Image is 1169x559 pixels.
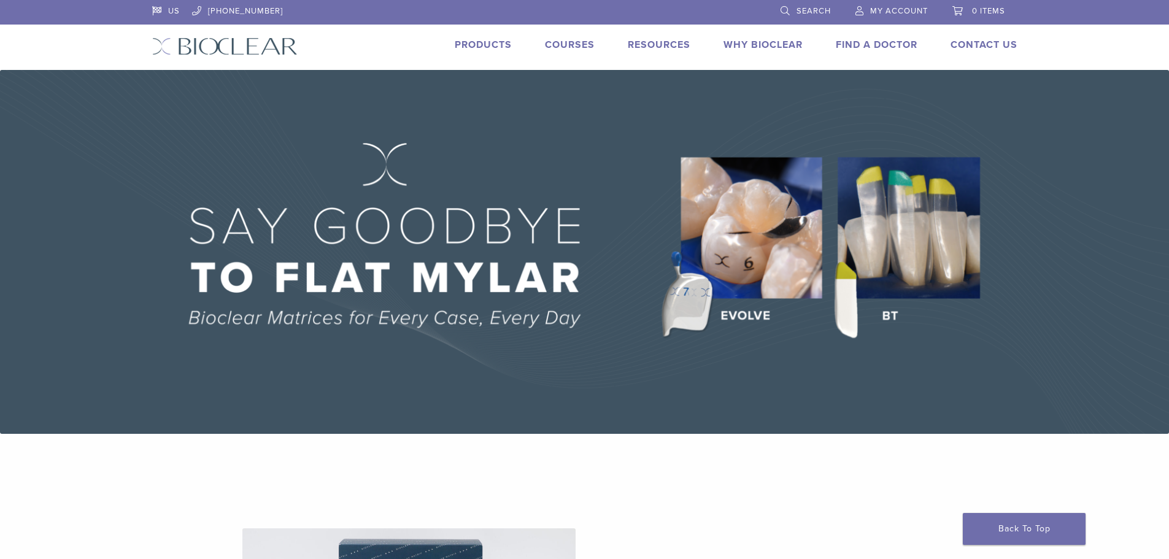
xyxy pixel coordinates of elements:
[455,39,512,51] a: Products
[152,37,298,55] img: Bioclear
[797,6,831,16] span: Search
[972,6,1005,16] span: 0 items
[545,39,595,51] a: Courses
[836,39,917,51] a: Find A Doctor
[723,39,803,51] a: Why Bioclear
[963,513,1086,545] a: Back To Top
[870,6,928,16] span: My Account
[951,39,1017,51] a: Contact Us
[628,39,690,51] a: Resources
